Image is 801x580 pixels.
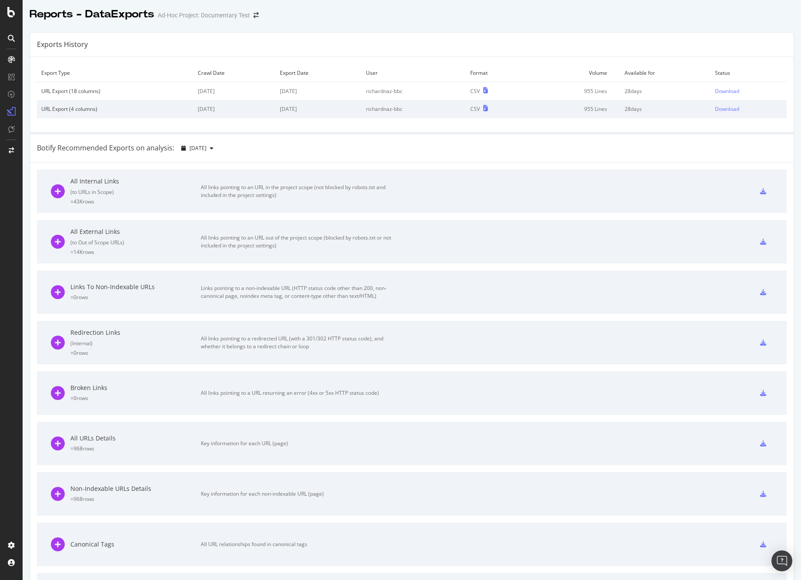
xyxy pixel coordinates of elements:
div: URL Export (18 columns) [41,87,189,95]
div: csv-export [760,289,766,295]
div: csv-export [760,491,766,497]
td: 955 Lines [527,100,620,118]
div: csv-export [760,390,766,396]
td: [DATE] [193,100,276,118]
div: All links pointing to a redirected URL (with a 301/302 HTTP status code), and whether it belongs ... [201,335,396,350]
div: All links pointing to an URL out of the project scope (blocked by robots.txt or not included in t... [201,234,396,250]
div: ( to Out of Scope URLs ) [70,239,201,246]
div: = 968 rows [70,495,201,503]
div: All URLs Details [70,434,201,443]
div: URL Export (4 columns) [41,105,189,113]
div: Canonical Tags [70,540,201,549]
div: Redirection Links [70,328,201,337]
div: Non-Indexable URLs Details [70,484,201,493]
div: CSV [470,105,480,113]
div: csv-export [760,239,766,245]
div: All links pointing to an URL in the project scope (not blocked by robots.txt and included in the ... [201,183,396,199]
div: Open Intercom Messenger [771,550,792,571]
td: 955 Lines [527,82,620,100]
div: Download [715,105,739,113]
div: Download [715,87,739,95]
td: Available for [620,64,711,82]
td: 28 days [620,82,711,100]
td: User [362,64,466,82]
div: = 0 rows [70,293,201,301]
a: Download [715,105,782,113]
td: richardnaz-bbc [362,82,466,100]
div: csv-export [760,440,766,447]
td: Crawl Date [193,64,276,82]
td: richardnaz-bbc [362,100,466,118]
div: Broken Links [70,383,201,392]
div: = 0 rows [70,349,201,357]
td: Export Type [37,64,193,82]
div: = 14K rows [70,248,201,256]
td: Volume [527,64,620,82]
div: Key information for each URL (page) [201,440,396,447]
div: Links To Non-Indexable URLs [70,283,201,291]
div: csv-export [760,541,766,547]
div: = 0 rows [70,394,201,402]
td: [DATE] [193,82,276,100]
a: Download [715,87,782,95]
td: [DATE] [276,100,362,118]
div: Exports History [37,40,88,50]
div: ( Internal ) [70,340,201,347]
div: All Internal Links [70,177,201,186]
td: Format [466,64,527,82]
td: Status [711,64,787,82]
div: arrow-right-arrow-left [253,12,259,18]
span: 2025 Oct. 7th [189,144,206,152]
div: Reports - DataExports [30,7,154,22]
div: ( to URLs in Scope ) [70,188,201,196]
td: [DATE] [276,82,362,100]
div: Key information for each non-indexable URL (page) [201,490,396,498]
td: Export Date [276,64,362,82]
div: csv-export [760,188,766,194]
div: CSV [470,87,480,95]
button: [DATE] [178,141,217,155]
div: All links pointing to a URL returning an error (4xx or 5xx HTTP status code) [201,389,396,397]
div: = 43K rows [70,198,201,205]
div: Links pointing to a non-indexable URL (HTTP status code other than 200, non-canonical page, noind... [201,284,396,300]
div: Ad-Hoc Project: Documentary Test [158,11,250,20]
div: All External Links [70,227,201,236]
div: All URL relationships found in canonical tags [201,540,396,548]
td: 28 days [620,100,711,118]
div: Botify Recommended Exports on analysis: [37,143,174,153]
div: = 968 rows [70,445,201,452]
div: csv-export [760,340,766,346]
